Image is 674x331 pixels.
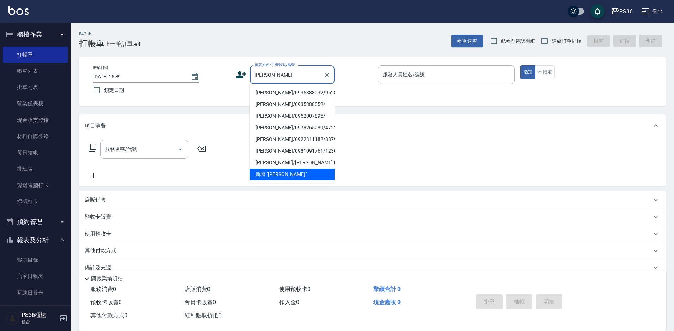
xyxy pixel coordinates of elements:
[3,128,68,144] a: 材料自購登錄
[79,259,666,276] div: 備註及來源
[90,299,122,306] span: 預收卡販賣 0
[93,65,108,70] label: 帳單日期
[250,145,335,157] li: [PERSON_NAME]/0981091761/12302
[93,71,183,83] input: YYYY/MM/DD hh:mm
[79,208,666,225] div: 預收卡販賣
[104,87,124,94] span: 鎖定日期
[85,230,111,238] p: 使用預收卡
[3,213,68,231] button: 預約管理
[85,264,111,272] p: 備註及來源
[8,6,29,15] img: Logo
[3,161,68,177] a: 排班表
[79,191,666,208] div: 店販銷售
[3,301,68,317] a: 互助排行榜
[90,286,116,292] span: 服務消費 0
[250,169,335,180] li: 新增 "[PERSON_NAME]"
[3,252,68,268] a: 報表目錄
[520,65,536,79] button: 指定
[175,144,186,155] button: Open
[85,247,120,255] p: 其他付款方式
[79,114,666,137] div: 項目消費
[3,194,68,210] a: 掃碼打卡
[250,87,335,99] li: [PERSON_NAME]/0935388032/9528
[90,312,127,319] span: 其他付款方式 0
[91,275,123,283] p: 隱藏業績明細
[250,157,335,169] li: [PERSON_NAME]/[PERSON_NAME]1187/1187
[185,312,222,319] span: 紅利點數折抵 0
[250,110,335,122] li: [PERSON_NAME]/0952007895/
[250,99,335,110] li: [PERSON_NAME]/0935388052/
[79,225,666,242] div: 使用預收卡
[85,196,106,204] p: 店販銷售
[451,35,483,48] button: 帳單速查
[535,65,555,79] button: 不指定
[185,299,216,306] span: 會員卡販賣 0
[85,213,111,221] p: 預收卡販賣
[255,62,295,67] label: 顧客姓名/手機號碼/編號
[590,4,604,18] button: save
[619,7,633,16] div: PS36
[373,286,401,292] span: 業績合計 0
[638,5,666,18] button: 登出
[608,4,636,19] button: PS36
[3,63,68,79] a: 帳單列表
[322,70,332,80] button: Clear
[279,286,311,292] span: 使用預收卡 0
[22,312,58,319] h5: PS36櫃檯
[79,39,104,48] h3: 打帳單
[250,134,335,145] li: [PERSON_NAME]/0922311182/8879
[79,31,104,36] h2: Key In
[79,242,666,259] div: 其他付款方式
[3,79,68,95] a: 掛單列表
[185,286,210,292] span: 店販消費 0
[104,40,141,48] span: 上一筆訂單:#4
[250,122,335,134] li: [PERSON_NAME]/0978265289/4722
[279,299,299,306] span: 扣入金 0
[3,95,68,112] a: 營業儀表板
[501,37,536,45] span: 結帳前確認明細
[85,122,106,130] p: 項目消費
[3,47,68,63] a: 打帳單
[3,231,68,249] button: 報表及分析
[552,37,582,45] span: 連續打單結帳
[373,299,401,306] span: 現金應收 0
[3,177,68,194] a: 現場電腦打卡
[3,112,68,128] a: 現金收支登錄
[186,69,203,85] button: Choose date, selected date is 2025-09-11
[6,311,20,325] img: Person
[3,268,68,284] a: 店家日報表
[3,144,68,161] a: 每日結帳
[22,319,58,325] p: 櫃台
[3,285,68,301] a: 互助日報表
[3,25,68,44] button: 櫃檯作業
